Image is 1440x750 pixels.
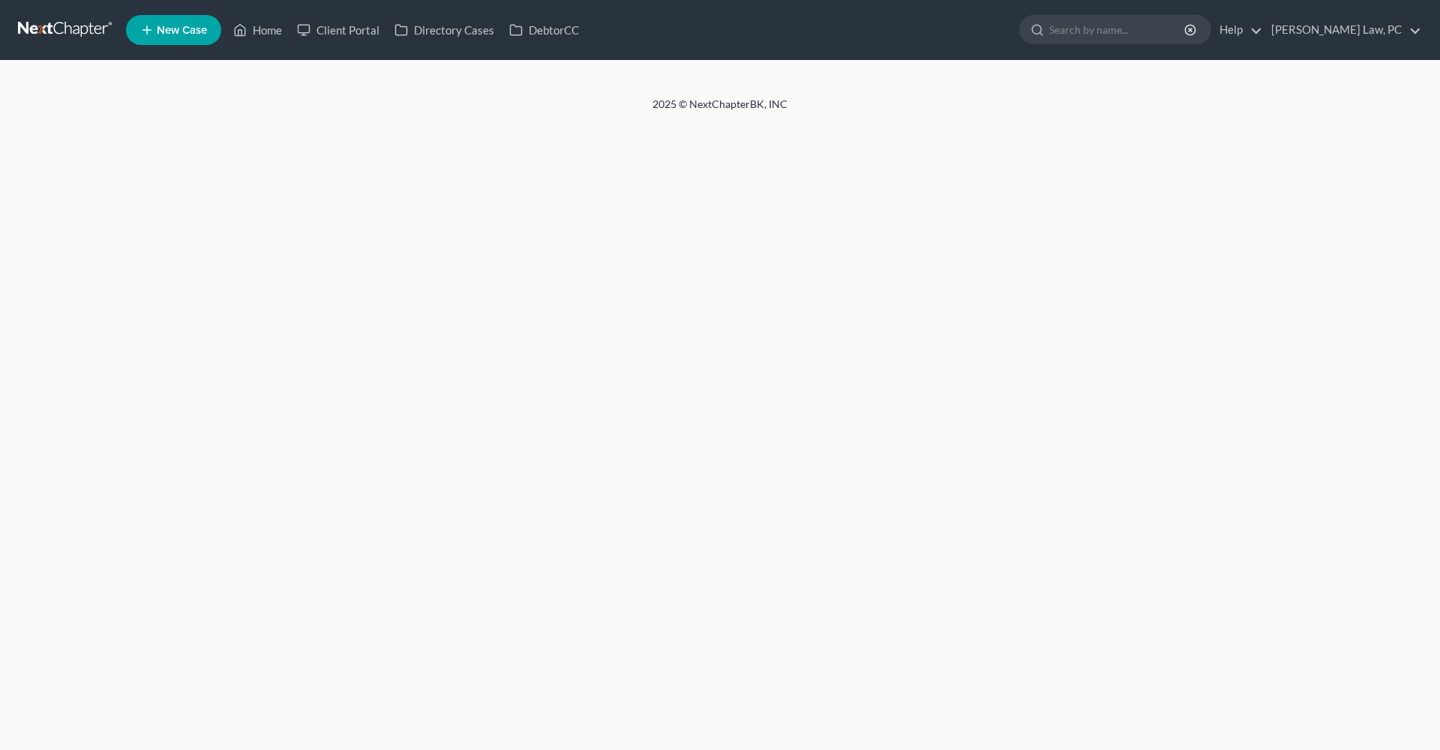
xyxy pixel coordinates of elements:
span: New Case [157,25,207,36]
a: Home [226,16,289,43]
a: DebtorCC [502,16,586,43]
a: Help [1212,16,1262,43]
a: Directory Cases [387,16,502,43]
div: 2025 © NextChapterBK, INC [292,97,1147,124]
input: Search by name... [1049,16,1186,43]
a: [PERSON_NAME] Law, PC [1264,16,1421,43]
a: Client Portal [289,16,387,43]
